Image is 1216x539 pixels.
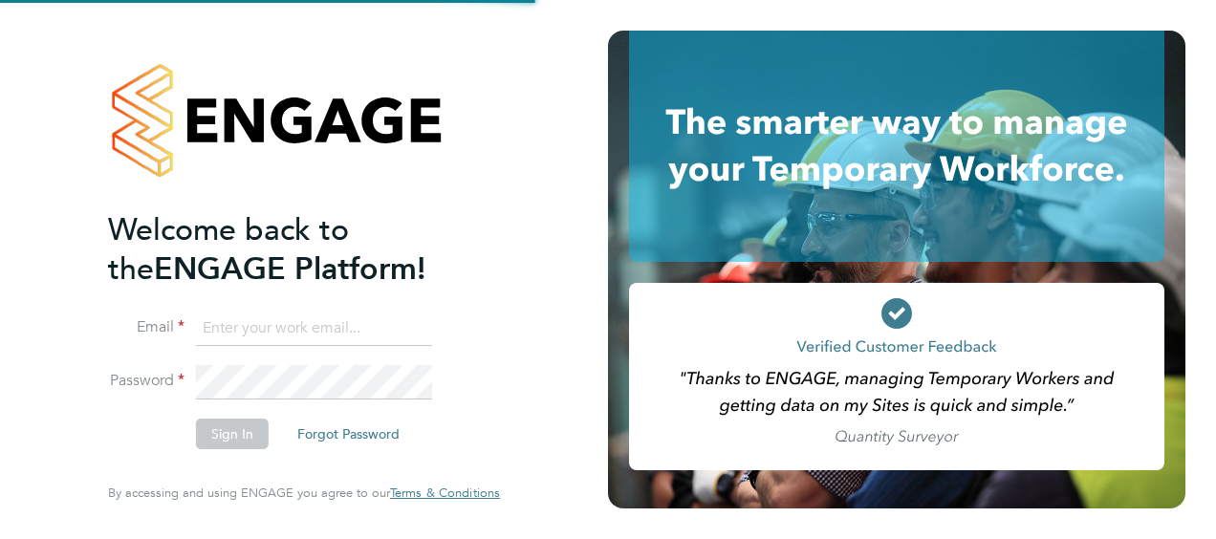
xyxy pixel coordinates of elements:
button: Forgot Password [282,419,415,449]
span: By accessing and using ENGAGE you agree to our [108,485,500,501]
button: Sign In [196,419,269,449]
span: Terms & Conditions [390,485,500,501]
a: Terms & Conditions [390,485,500,501]
input: Enter your work email... [196,312,432,346]
label: Email [108,317,185,337]
label: Password [108,371,185,391]
span: Welcome back to the [108,211,349,288]
h2: ENGAGE Platform! [108,210,481,289]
